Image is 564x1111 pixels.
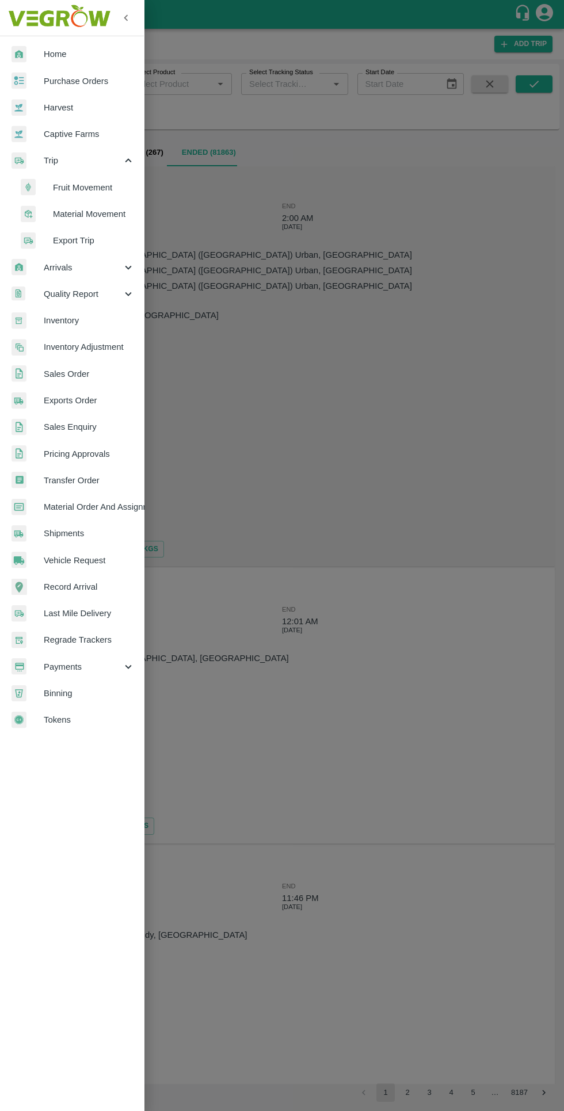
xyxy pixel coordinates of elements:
img: sales [12,419,26,436]
span: Sales Order [44,368,135,380]
span: Tokens [44,713,135,726]
span: Harvest [44,101,135,114]
span: Export Trip [53,234,135,247]
span: Captive Farms [44,128,135,140]
img: fruit [21,179,36,196]
span: Arrivals [44,261,122,274]
span: Payments [44,661,122,673]
img: sales [12,365,26,382]
span: Vehicle Request [44,554,135,567]
img: sales [12,445,26,462]
span: Fruit Movement [53,181,135,194]
span: Sales Enquiry [44,421,135,433]
span: Material Movement [53,208,135,220]
img: whTransfer [12,472,26,488]
span: Purchase Orders [44,75,135,87]
img: recordArrival [12,579,27,595]
img: whArrival [12,46,26,63]
span: Inventory [44,314,135,327]
img: centralMaterial [12,499,26,516]
span: Record Arrival [44,581,135,593]
span: Home [44,48,135,60]
a: deliveryExport Trip [9,227,144,254]
span: Inventory Adjustment [44,341,135,353]
img: delivery [12,605,26,622]
img: whArrival [12,259,26,276]
img: inventory [12,339,26,356]
img: reciept [12,72,26,89]
a: materialMaterial Movement [9,201,144,227]
span: Regrade Trackers [44,633,135,646]
img: shipments [12,392,26,409]
img: whInventory [12,312,26,329]
span: Pricing Approvals [44,448,135,460]
img: payment [12,658,26,675]
img: bin [12,685,26,701]
a: fruitFruit Movement [9,174,144,201]
span: Last Mile Delivery [44,607,135,620]
span: Transfer Order [44,474,135,487]
span: Quality Report [44,288,122,300]
img: material [21,205,36,223]
img: delivery [12,152,26,169]
img: shipments [12,525,26,542]
img: harvest [12,99,26,116]
span: Trip [44,154,122,167]
span: Shipments [44,527,135,540]
img: whTracker [12,632,26,648]
span: Binning [44,687,135,700]
img: qualityReport [12,287,25,301]
img: harvest [12,125,26,143]
img: tokens [12,712,26,728]
img: vehicle [12,552,26,568]
span: Exports Order [44,394,135,407]
img: delivery [21,232,36,249]
span: Material Order And Assignment [44,501,135,513]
